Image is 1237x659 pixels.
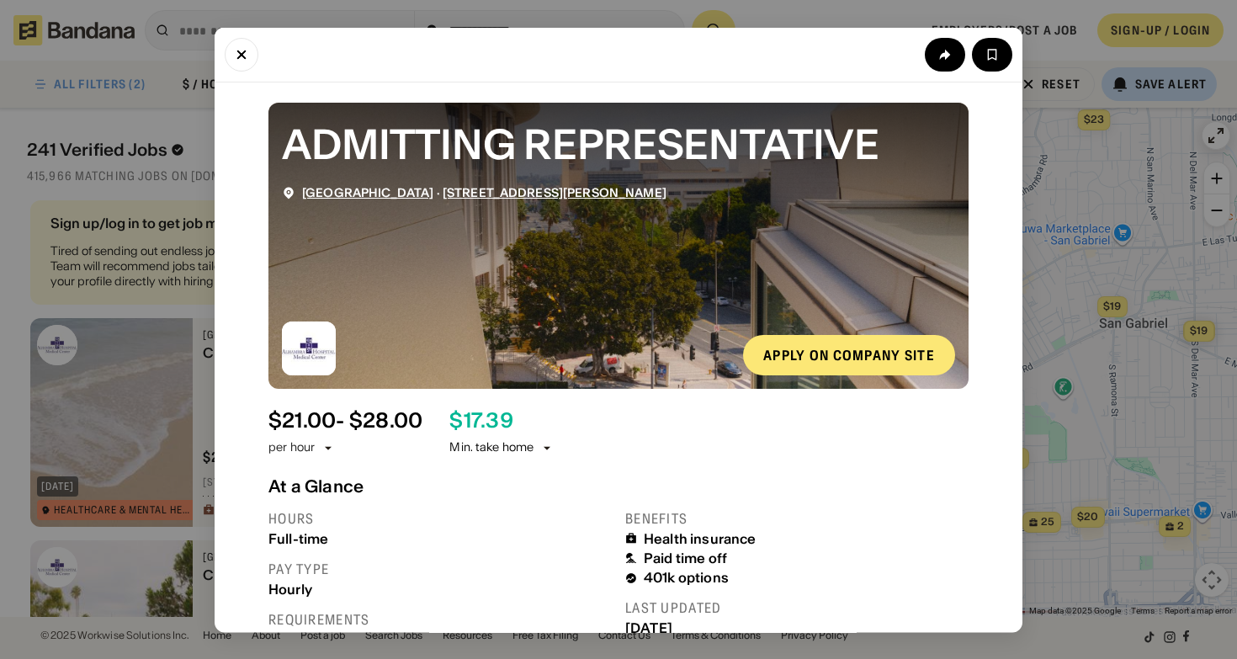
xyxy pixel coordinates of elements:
div: 401k options [644,570,729,586]
span: [STREET_ADDRESS][PERSON_NAME] [443,184,666,199]
div: At a Glance [268,476,969,496]
div: Entry-Level [268,631,612,647]
img: Alhambra Hospital Medical Center logo [282,321,336,375]
div: Full-time [268,530,612,546]
div: Requirements [268,610,612,628]
div: Apply on company site [763,348,935,361]
div: · [302,185,666,199]
div: Pay type [268,560,612,577]
div: ADMITTING REPRESENTATIVE [282,115,955,172]
div: Paid time off [644,550,727,566]
div: per hour [268,439,315,456]
div: Hours [268,509,612,527]
div: Benefits [625,509,969,527]
div: Last updated [625,599,969,617]
div: Min. take home [449,439,554,456]
div: $ 17.39 [449,408,512,433]
button: Close [225,37,258,71]
div: [DATE] [625,620,969,636]
div: $ 21.00 - $28.00 [268,408,422,433]
div: Health insurance [644,530,757,546]
div: Hourly [268,581,612,597]
span: [GEOGRAPHIC_DATA] [302,184,433,199]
